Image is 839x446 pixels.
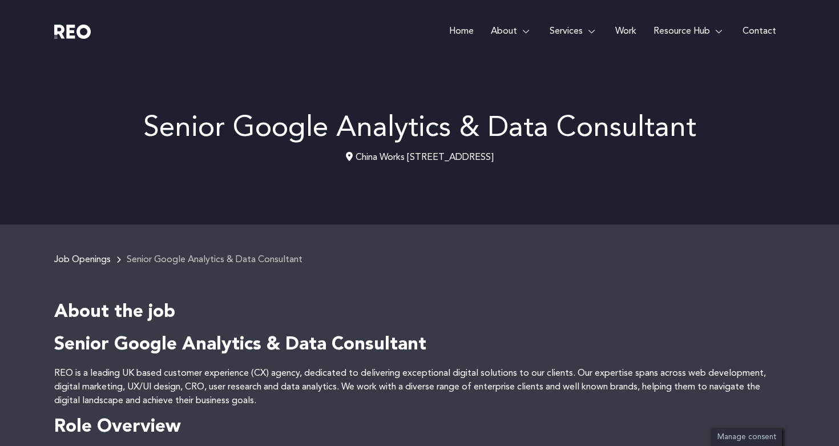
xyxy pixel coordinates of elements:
[54,151,785,164] p: China Works [STREET_ADDRESS]
[54,367,785,408] p: REO is a leading UK based customer experience (CX) agency, dedicated to delivering exceptional di...
[127,255,302,264] span: Senior Google Analytics & Data Consultant
[717,433,776,441] span: Manage consent
[54,301,785,325] h4: About the job
[54,336,426,354] strong: Senior Google Analytics & Data Consultant
[54,418,181,436] strong: Role Overview
[54,255,111,264] a: Job Openings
